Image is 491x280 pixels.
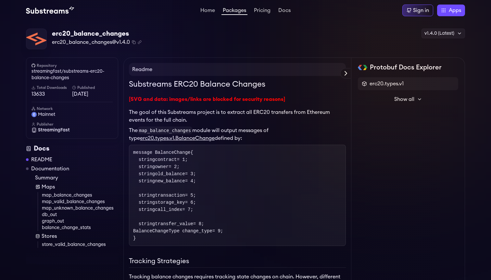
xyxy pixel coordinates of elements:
[169,164,171,169] span: =
[133,171,196,177] span: old_balance ;
[72,90,113,98] span: [DATE]
[129,79,346,90] h1: Substreams ERC20 Balance Changes
[358,65,367,70] img: Protobuf
[190,178,193,184] span: 4
[129,97,285,102] a: [SVG and data: images/links are blocked for security reasons]
[129,127,346,142] p: The module will output messages of type defined by:
[132,40,136,44] button: Copy package name and version
[26,144,118,153] div: Docs
[31,106,113,111] h6: Network
[26,29,46,49] img: Package Logo
[182,207,185,212] span: =
[139,171,155,177] span: string
[31,111,113,118] a: mainnet
[402,5,433,16] a: Sign in
[394,95,414,103] span: Show all
[422,29,465,38] div: v1.4.0 (Latest)
[31,90,72,98] span: 13633
[155,150,190,155] span: BalanceChange
[139,193,155,198] span: string
[133,236,136,241] span: }
[449,6,461,14] span: Apps
[212,228,215,234] span: =
[139,157,155,162] span: string
[133,150,152,155] span: message
[31,85,72,90] h6: Total Downloads
[218,228,220,234] span: 9
[31,63,113,68] h6: Repository
[42,212,118,218] a: db_out
[177,157,179,162] span: =
[253,8,272,14] a: Pricing
[42,205,118,212] a: map_unknown_balance_changes
[129,108,346,124] p: The goal of this Substreams project is to extract all ERC20 transfers from Ethereum events for th...
[139,207,155,212] span: string
[190,200,193,205] span: 6
[38,111,55,118] span: mainnet
[133,193,196,198] span: transaction ;
[52,38,130,46] span: erc20_balance_changes@v1.4.0
[138,40,142,44] button: Copy .spkg link to clipboard
[370,63,442,72] h2: Protobuf Docs Explorer
[35,232,118,240] a: Stores
[185,193,188,198] span: =
[190,193,193,198] span: 5
[413,6,429,14] div: Sign in
[188,207,190,212] span: 7
[185,171,188,177] span: =
[138,127,192,134] code: map_balance_changes
[31,64,35,67] img: github
[133,221,204,226] span: transfer_value ;
[42,225,118,231] a: balance_change_stats
[42,192,118,199] a: map_balance_changes
[35,183,118,191] a: Maps
[190,171,193,177] span: 3
[31,127,113,133] a: StreamingFast
[174,164,177,169] span: 2
[31,156,52,164] a: README
[129,256,346,268] h2: Tracking Strategies
[139,164,155,169] span: string
[133,150,193,155] span: {
[139,221,155,226] span: string
[35,184,40,189] img: Map icon
[31,68,113,81] a: streamingfast/substreams-erc20-balance-changes
[139,178,155,184] span: string
[133,164,180,169] span: owner ;
[35,234,40,239] img: Store icon
[277,8,292,14] a: Docs
[139,200,155,205] span: string
[133,178,196,184] span: new_balance ;
[42,218,118,225] a: graph_out
[370,80,404,88] span: erc20.types.v1
[52,29,142,38] div: erc20_balance_changes
[185,178,188,184] span: =
[221,8,247,15] a: Packages
[133,157,188,162] span: contract ;
[35,174,118,182] a: Summary
[133,200,196,205] span: storage_key ;
[199,221,201,226] span: 8
[31,112,37,117] img: mainnet
[358,93,458,106] button: Show all
[26,6,74,14] img: Substream's logo
[140,136,215,141] a: erc20.types.v1.BalanceChange
[133,207,193,212] span: call_index ;
[31,122,113,127] h6: Publisher
[42,199,118,205] a: map_valid_balance_changes
[42,241,118,248] a: store_valid_balance_changes
[72,85,113,90] h6: Published
[133,228,223,234] span: BalanceChangeType change_type ;
[38,127,70,133] span: StreamingFast
[182,157,185,162] span: 1
[185,200,188,205] span: =
[199,8,216,14] a: Home
[129,63,346,76] h4: Readme
[31,165,69,173] a: Documentation
[193,221,196,226] span: =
